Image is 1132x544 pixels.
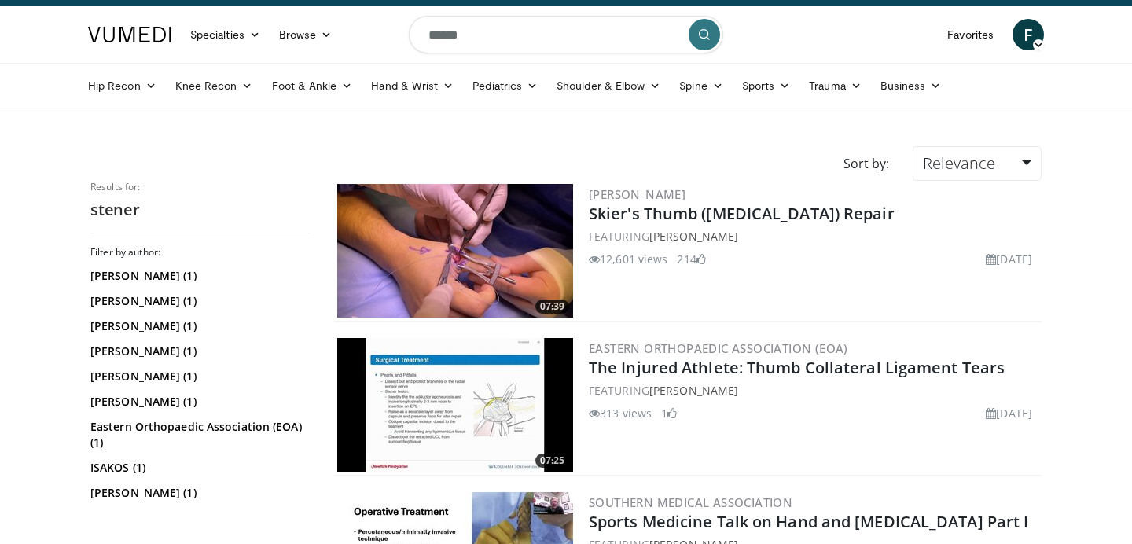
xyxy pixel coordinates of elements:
a: [PERSON_NAME] [589,186,685,202]
a: [PERSON_NAME] [649,383,738,398]
a: Skier's Thumb ([MEDICAL_DATA]) Repair [589,203,895,224]
img: cf79e27c-792e-4c6a-b4db-18d0e20cfc31.300x170_q85_crop-smart_upscale.jpg [337,184,573,318]
a: [PERSON_NAME] (1) [90,394,307,410]
li: 1 [661,405,677,421]
a: Eastern Orthopaedic Association (EOA) [589,340,848,356]
a: Business [871,70,951,101]
a: Southern Medical Association [589,494,792,510]
a: Sports [733,70,800,101]
a: ISAKOS (1) [90,460,307,476]
a: Pediatrics [463,70,547,101]
a: F [1013,19,1044,50]
a: [PERSON_NAME] (1) [90,318,307,334]
li: 313 views [589,405,652,421]
a: [PERSON_NAME] (1) [90,268,307,284]
a: Browse [270,19,342,50]
span: Relevance [923,153,995,174]
a: 07:25 [337,338,573,472]
a: [PERSON_NAME] (1) [90,293,307,309]
a: [PERSON_NAME] [649,229,738,244]
a: Hand & Wrist [362,70,463,101]
a: Favorites [938,19,1003,50]
a: [PERSON_NAME] (1) [90,485,307,501]
h3: Filter by author: [90,246,311,259]
a: [PERSON_NAME] (1) [90,344,307,359]
h2: stener [90,200,311,220]
a: Shoulder & Elbow [547,70,670,101]
li: [DATE] [986,405,1032,421]
a: Knee Recon [166,70,263,101]
a: Eastern Orthopaedic Association (EOA) (1) [90,419,307,450]
a: 07:39 [337,184,573,318]
a: Trauma [799,70,871,101]
input: Search topics, interventions [409,16,723,53]
img: VuMedi Logo [88,27,171,42]
a: Foot & Ankle [263,70,362,101]
span: 07:39 [535,300,569,314]
li: 12,601 views [589,251,667,267]
a: Spine [670,70,732,101]
div: FEATURING [589,228,1038,244]
div: FEATURING [589,382,1038,399]
a: Relevance [913,146,1042,181]
p: Results for: [90,181,311,193]
li: 214 [677,251,705,267]
a: Specialties [181,19,270,50]
span: 07:25 [535,454,569,468]
a: The Injured Athlete: Thumb Collateral Ligament Tears [589,357,1005,378]
img: 622bf88f-c22f-4b24-89a8-8f5b76e6719d.300x170_q85_crop-smart_upscale.jpg [337,338,573,472]
a: Sports Medicine Talk on Hand and [MEDICAL_DATA] Part I [589,511,1028,532]
a: [PERSON_NAME] (1) [90,369,307,384]
li: [DATE] [986,251,1032,267]
a: Hip Recon [79,70,166,101]
div: Sort by: [832,146,901,181]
